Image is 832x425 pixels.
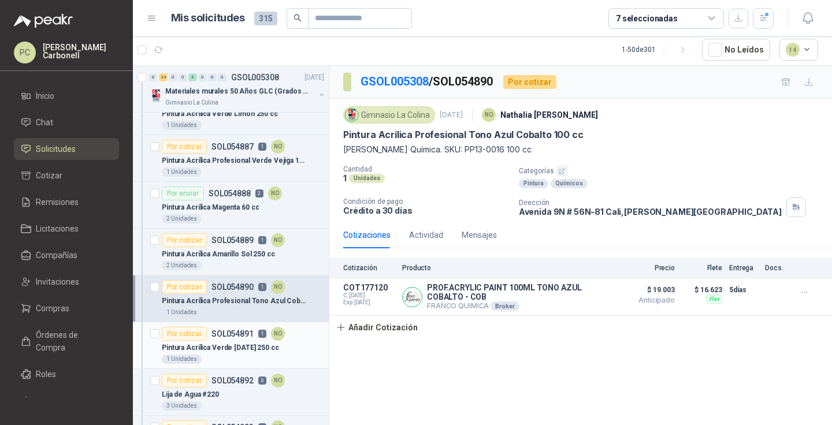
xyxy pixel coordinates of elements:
a: Órdenes de Compra [14,324,119,359]
p: [DATE] [440,110,463,121]
div: Actividad [409,229,443,241]
div: Por enviar [162,187,204,200]
p: 5 días [729,283,758,297]
p: SOL054891 [211,330,254,338]
div: 2 Unidades [162,214,202,223]
span: C: [DATE] [343,292,395,299]
a: Roles [14,363,119,385]
span: $ 19.003 [617,283,675,297]
span: search [294,14,302,22]
div: 3 Unidades [162,401,202,411]
p: Flete [682,264,722,272]
img: Company Logo [403,288,422,307]
div: 0 [218,73,226,81]
span: Remisiones [36,196,79,208]
div: NO [271,327,285,341]
div: Por cotizar [162,233,207,247]
img: Logo peakr [14,14,73,28]
span: Licitaciones [36,222,79,235]
div: 0 [179,73,187,81]
p: Pintura Acrílica Profesional Tono Azul Cobalto 100 cc [162,296,306,307]
div: 0 [169,73,177,81]
p: 0 [258,376,266,385]
a: Invitaciones [14,271,119,293]
div: Broker [491,301,519,311]
span: Compañías [36,249,77,262]
a: Por enviarSOL0548882NOPintura Acrílica Magenta 60 cc2 Unidades [133,182,329,229]
div: Unidades [349,174,385,183]
div: Químicos [551,179,588,188]
p: 1 [343,173,347,183]
div: Por cotizar [503,75,556,89]
span: Órdenes de Compra [36,329,108,354]
p: PROF.ACRYLIC PAINT 100ML TONO AZUL COBALTO - COB [427,283,610,301]
p: SOL054887 [211,143,254,151]
span: 315 [254,12,277,25]
div: NO [271,233,285,247]
a: GSOL005308 [361,74,429,88]
span: Anticipado [617,297,675,304]
button: 14 [779,39,819,61]
p: 1 [258,143,266,151]
span: Roles [36,368,56,381]
p: Pintura Acrílica Magenta 60 cc [162,202,259,213]
a: Por cotizarSOL0548911NOPintura Acrílica Verde [DATE] 250 cc1 Unidades [133,322,329,369]
span: Inicio [36,90,54,102]
p: SOL054892 [211,376,254,385]
p: $ 16.623 [682,283,722,297]
p: Dirección [519,199,782,207]
span: Chat [36,116,53,129]
p: Avenida 9N # 56N-81 Cali , [PERSON_NAME][GEOGRAPHIC_DATA] [519,207,782,217]
span: Invitaciones [36,275,79,288]
div: Flex [706,294,722,304]
p: 2 [255,189,263,197]
p: [PERSON_NAME] Química. SKU: PP13-0016 100 cc [343,143,818,156]
div: NO [271,374,285,387]
p: Producto [402,264,610,272]
div: 1 Unidades [162,355,202,364]
p: Pintura Acrílica Amarillo Sol 250 cc [162,249,275,260]
p: SOL054888 [209,189,251,197]
p: Lija de Agua #220 [162,389,219,400]
p: Precio [617,264,675,272]
p: Pintura Acrílica Verde [DATE] 250 cc [162,342,279,353]
span: Compras [36,302,69,315]
p: FRANCO QUIMICA [427,301,610,311]
p: / SOL054890 [361,73,494,91]
a: Por cotizarSOL0548891NOPintura Acrílica Amarillo Sol 250 cc2 Unidades [133,229,329,275]
p: 1 [258,236,266,244]
span: Exp: [DATE] [343,299,395,306]
p: Pintura Acrílica Profesional Tono Azul Cobalto 100 cc [343,129,583,141]
div: PC [14,42,36,64]
div: 1 - 50 de 301 [622,40,693,59]
div: 3 [188,73,197,81]
p: Materiales murales 50 Años GLC (Grados 10 y 11) [165,86,309,97]
div: 0 [149,73,158,81]
p: Entrega [729,264,758,272]
p: Condición de pago [343,197,510,206]
button: Añadir Cotización [329,316,424,339]
p: Docs [765,264,788,272]
a: Solicitudes [14,138,119,160]
div: Por cotizar [162,280,207,294]
div: Por cotizar [162,374,207,387]
p: 1 [258,330,266,338]
p: SOL054890 [211,283,254,291]
a: Inicio [14,85,119,107]
a: Usuarios [14,390,119,412]
p: [PERSON_NAME] Carbonell [43,43,119,59]
a: Compras [14,297,119,319]
div: NO [271,140,285,154]
p: 1 [258,283,266,291]
a: Por cotizarSOL0548871NOPintura Acrílica Profesional Verde Vejiga 100 cc1 Unidades [133,135,329,182]
p: Crédito a 30 días [343,206,510,215]
a: Remisiones [14,191,119,213]
div: Mensajes [462,229,497,241]
a: Por cotizarSOL0548920NOLija de Agua #2203 Unidades [133,369,329,416]
div: 0 [198,73,207,81]
div: NO [271,280,285,294]
div: Por cotizar [162,327,207,341]
p: Cantidad [343,165,510,173]
span: Cotizar [36,169,62,182]
p: COT177120 [343,283,395,292]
